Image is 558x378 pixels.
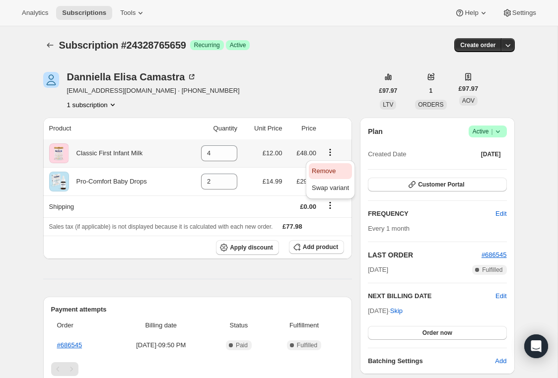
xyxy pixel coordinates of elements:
[473,126,503,136] span: Active
[114,6,151,20] button: Tools
[429,87,433,95] span: 1
[368,307,403,315] span: [DATE] ·
[482,266,502,274] span: Fulfilled
[368,178,506,191] button: Customer Portal
[57,341,82,349] a: #686545
[482,250,507,260] button: #686545
[51,362,345,376] nav: Pagination
[482,251,507,258] a: #686545
[230,41,246,49] span: Active
[303,243,338,251] span: Add product
[475,147,507,161] button: [DATE]
[524,334,548,358] div: Open Intercom Messenger
[43,72,59,88] span: Danniella Elisa Camastra
[62,9,106,17] span: Subscriptions
[184,118,240,139] th: Quantity
[296,178,316,185] span: £29.98
[240,118,285,139] th: Unit Price
[115,340,208,350] span: [DATE] · 09:50 PM
[418,181,464,189] span: Customer Portal
[43,195,185,217] th: Shipping
[459,84,479,94] span: £97.97
[69,177,147,187] div: Pro-Comfort Baby Drops
[309,163,352,179] button: Remove
[285,118,319,139] th: Price
[390,306,403,316] span: Skip
[491,127,492,135] span: |
[495,291,506,301] button: Edit
[489,206,512,222] button: Edit
[481,150,501,158] span: [DATE]
[368,126,383,136] h2: Plan
[230,244,273,252] span: Apply discount
[59,40,186,51] span: Subscription #24328765659
[489,353,512,369] button: Add
[422,329,452,337] span: Order now
[216,240,279,255] button: Apply discount
[120,9,136,17] span: Tools
[368,225,410,232] span: Every 1 month
[115,320,208,330] span: Billing date
[194,41,220,49] span: Recurring
[418,101,443,108] span: ORDERS
[51,305,345,315] h2: Payment attempts
[368,326,506,340] button: Order now
[67,86,240,96] span: [EMAIL_ADDRESS][DOMAIN_NAME] · [PHONE_NUMBER]
[49,223,273,230] span: Sales tax (if applicable) is not displayed because it is calculated with each new order.
[312,184,349,191] span: Swap variant
[495,356,506,366] span: Add
[383,101,393,108] span: LTV
[69,148,143,158] div: Classic First Infant Milk
[368,209,495,219] h2: FREQUENCY
[270,320,338,330] span: Fulfillment
[384,303,409,319] button: Skip
[51,315,112,336] th: Order
[43,38,57,52] button: Subscriptions
[300,203,316,210] span: £0.00
[379,87,398,95] span: £97.97
[495,209,506,219] span: Edit
[460,41,495,49] span: Create order
[22,9,48,17] span: Analytics
[213,320,264,330] span: Status
[56,6,112,20] button: Subscriptions
[49,143,69,163] img: product img
[297,341,317,349] span: Fulfilled
[263,149,282,157] span: £12.00
[296,149,316,157] span: £48.00
[496,6,542,20] button: Settings
[67,100,118,110] button: Product actions
[67,72,197,82] div: Danniella Elisa Camastra
[423,84,439,98] button: 1
[43,118,185,139] th: Product
[236,341,248,349] span: Paid
[16,6,54,20] button: Analytics
[512,9,536,17] span: Settings
[289,240,344,254] button: Add product
[368,149,406,159] span: Created Date
[309,180,352,196] button: Swap variant
[282,223,302,230] span: £77.98
[462,97,475,104] span: AOV
[373,84,404,98] button: £97.97
[465,9,478,17] span: Help
[454,38,501,52] button: Create order
[368,250,482,260] h2: LAST ORDER
[449,6,494,20] button: Help
[49,172,69,191] img: product img
[368,291,495,301] h2: NEXT BILLING DATE
[322,147,338,158] button: Product actions
[263,178,282,185] span: £14.99
[368,265,388,275] span: [DATE]
[368,356,495,366] h6: Batching Settings
[312,167,336,175] span: Remove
